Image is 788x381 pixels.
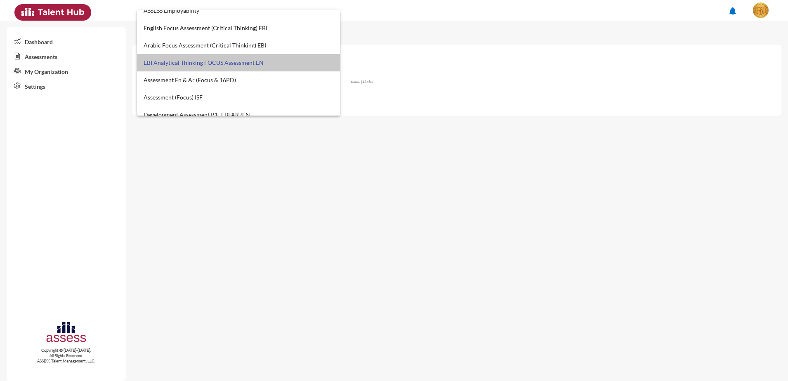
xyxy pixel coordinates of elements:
span: Arabic Focus Assessment (Critical Thinking) EBI [144,37,334,54]
span: Assessment (Focus) ISF [144,89,334,106]
span: Assessment En & Ar (Focus & 16PD) [144,71,334,89]
span: Development Assessment R1 -EBI AR /EN [144,106,334,123]
span: EBI Analytical Thinking FOCUS Assessment EN [144,54,334,71]
span: English Focus Assessment (Critical Thinking) EBI [144,19,334,37]
span: ASSESS Employability [144,2,334,19]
